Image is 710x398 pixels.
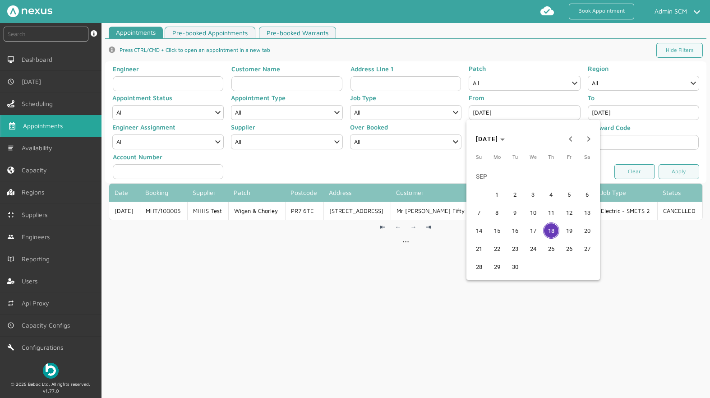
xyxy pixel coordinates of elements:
button: Sep 16, 2025 [506,222,524,240]
button: Sep 2, 2025 [506,185,524,204]
span: 27 [579,241,595,257]
span: 24 [525,241,541,257]
span: 19 [561,222,577,239]
span: 8 [489,204,505,221]
span: 10 [525,204,541,221]
span: 4 [543,186,559,203]
span: 3 [525,186,541,203]
span: 23 [507,241,523,257]
span: Mo [493,154,501,160]
button: Sep 19, 2025 [560,222,578,240]
span: Th [548,154,554,160]
button: Sep 3, 2025 [524,185,542,204]
span: 15 [489,222,505,239]
span: 26 [561,241,577,257]
button: Sep 24, 2025 [524,240,542,258]
span: 20 [579,222,595,239]
button: Sep 29, 2025 [488,258,506,276]
span: Su [476,154,482,160]
button: Sep 13, 2025 [578,204,596,222]
button: Sep 11, 2025 [542,204,560,222]
span: [DATE] [476,135,498,143]
button: Choose month and year [472,131,509,147]
td: SEP [470,167,596,185]
span: 29 [489,259,505,275]
button: Sep 1, 2025 [488,185,506,204]
button: Sep 10, 2025 [524,204,542,222]
span: 6 [579,186,595,203]
span: 18 [543,222,559,239]
span: 1 [489,186,505,203]
button: Sep 17, 2025 [524,222,542,240]
button: Sep 22, 2025 [488,240,506,258]
button: Sep 12, 2025 [560,204,578,222]
button: Sep 14, 2025 [470,222,488,240]
button: Next month [580,130,598,148]
button: Sep 26, 2025 [560,240,578,258]
span: 14 [471,222,487,239]
span: Sa [584,154,590,160]
span: Tu [512,154,518,160]
span: Fr [567,154,572,160]
button: Sep 18, 2025 [542,222,560,240]
button: Sep 9, 2025 [506,204,524,222]
span: 25 [543,241,559,257]
button: Sep 5, 2025 [560,185,578,204]
span: 5 [561,186,577,203]
span: 11 [543,204,559,221]
button: Sep 4, 2025 [542,185,560,204]
span: 16 [507,222,523,239]
button: Sep 15, 2025 [488,222,506,240]
span: 12 [561,204,577,221]
button: Sep 8, 2025 [488,204,506,222]
span: 21 [471,241,487,257]
button: Sep 25, 2025 [542,240,560,258]
button: Sep 21, 2025 [470,240,488,258]
button: Sep 28, 2025 [470,258,488,276]
button: Previous month [562,130,580,148]
span: 7 [471,204,487,221]
button: Sep 20, 2025 [578,222,596,240]
span: 9 [507,204,523,221]
span: 2 [507,186,523,203]
button: Sep 7, 2025 [470,204,488,222]
span: We [530,154,537,160]
button: Sep 23, 2025 [506,240,524,258]
span: 17 [525,222,541,239]
button: Sep 27, 2025 [578,240,596,258]
span: 28 [471,259,487,275]
button: Sep 6, 2025 [578,185,596,204]
span: 13 [579,204,595,221]
span: 30 [507,259,523,275]
span: 22 [489,241,505,257]
button: Sep 30, 2025 [506,258,524,276]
